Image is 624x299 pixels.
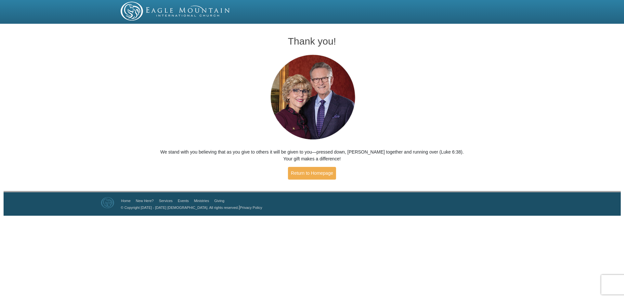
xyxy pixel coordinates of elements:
a: Events [178,199,189,203]
img: EMIC [121,2,230,20]
img: Pastors George and Terri Pearsons [264,53,360,142]
a: © Copyright [DATE] - [DATE] [DEMOGRAPHIC_DATA]. All rights reserved. [121,206,239,210]
a: New Here? [136,199,154,203]
a: Services [159,199,173,203]
a: Return to Homepage [288,167,336,180]
p: | [119,204,262,211]
a: Giving [214,199,224,203]
a: Ministries [194,199,209,203]
p: We stand with you believing that as you give to others it will be given to you—pressed down, [PER... [160,149,465,162]
img: Eagle Mountain International Church [101,197,114,208]
h1: Thank you! [160,36,465,47]
a: Home [121,199,131,203]
a: Privacy Policy [240,206,262,210]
